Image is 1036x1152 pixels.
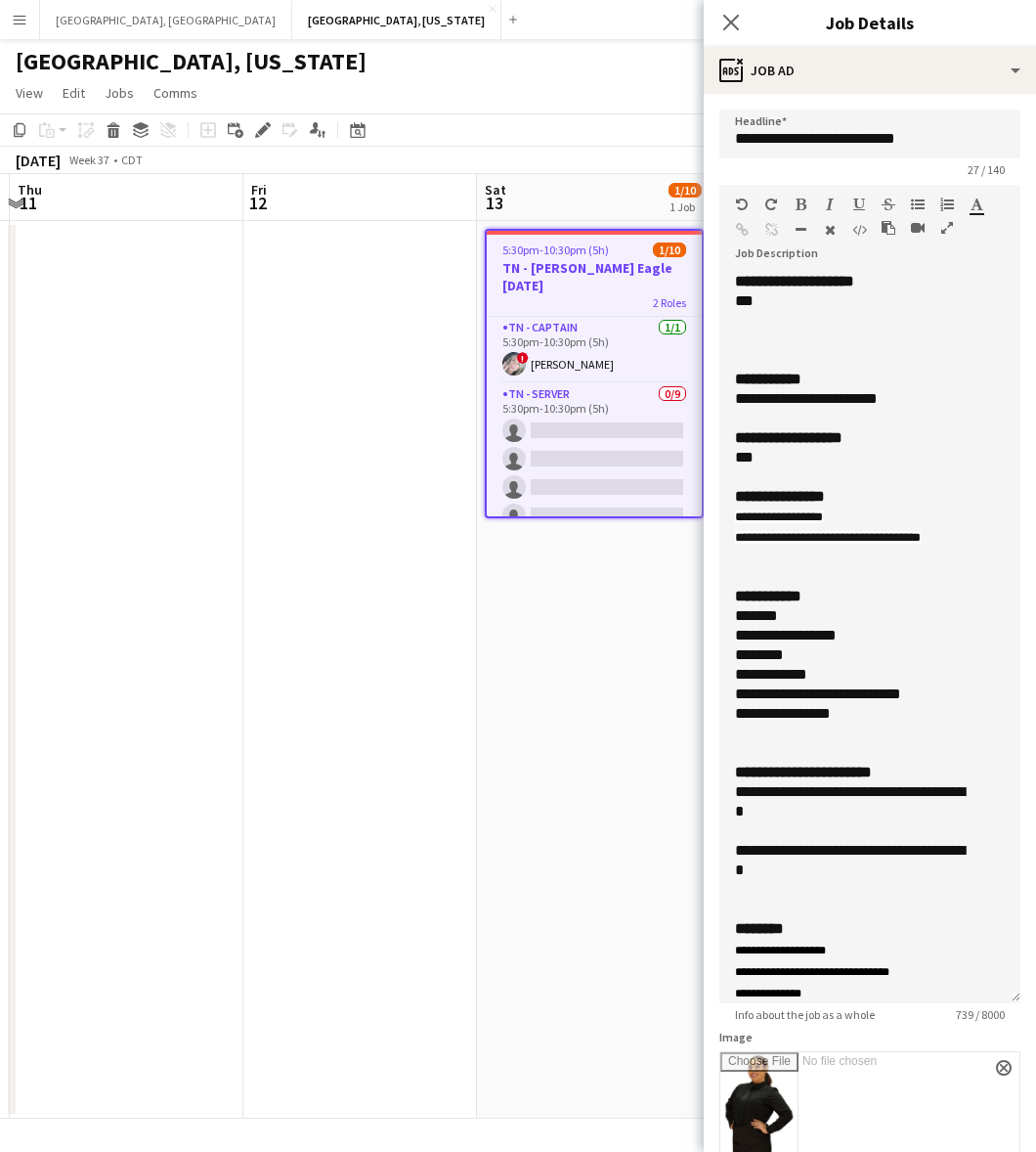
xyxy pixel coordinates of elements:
[970,197,983,212] button: Text Color
[97,80,142,106] a: Jobs
[482,192,506,214] span: 13
[764,197,778,212] button: Redo
[940,197,954,212] button: Ordered List
[794,222,807,238] button: Horizontal Line
[487,317,702,383] app-card-role: TN - Captain1/15:30pm-10:30pm (5h)![PERSON_NAME]
[485,181,506,199] span: Sat
[882,197,895,212] button: Strikethrough
[16,47,367,76] h1: [GEOGRAPHIC_DATA], [US_STATE]
[487,383,702,677] app-card-role: TN - Server0/95:30pm-10:30pm (5h)
[16,84,43,102] span: View
[911,220,925,236] button: Insert video
[911,197,925,212] button: Unordered List
[940,220,954,236] button: Fullscreen
[823,222,837,238] button: Clear Formatting
[248,192,267,214] span: 12
[704,47,1036,94] div: Job Ad
[952,162,1020,177] span: 27 / 140
[823,197,837,212] button: Italic
[882,220,895,236] button: Paste as plain text
[940,1007,1020,1022] span: 739 / 8000
[517,352,529,364] span: !
[251,181,267,199] span: Fri
[485,229,704,518] app-job-card: 5:30pm-10:30pm (5h)1/10TN - [PERSON_NAME] Eagle [DATE]2 RolesTN - Captain1/15:30pm-10:30pm (5h)![...
[794,197,807,212] button: Bold
[852,222,866,238] button: HTML Code
[669,199,701,214] div: 1 Job
[146,80,205,106] a: Comms
[18,181,42,199] span: Thu
[55,80,93,106] a: Edit
[292,1,501,39] button: [GEOGRAPHIC_DATA], [US_STATE]
[153,84,197,102] span: Comms
[669,183,702,198] span: 1/10
[15,192,42,214] span: 11
[735,197,749,212] button: Undo
[653,295,686,310] span: 2 Roles
[852,197,866,212] button: Underline
[65,153,113,167] span: Week 37
[8,80,51,106] a: View
[487,259,702,294] h3: TN - [PERSON_NAME] Eagle [DATE]
[105,84,134,102] span: Jobs
[63,84,85,102] span: Edit
[16,151,61,170] div: [DATE]
[121,153,143,167] div: CDT
[704,10,1036,35] h3: Job Details
[653,243,686,257] span: 1/10
[502,243,609,257] span: 5:30pm-10:30pm (5h)
[719,1007,890,1022] span: Info about the job as a whole
[40,1,292,39] button: [GEOGRAPHIC_DATA], [GEOGRAPHIC_DATA]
